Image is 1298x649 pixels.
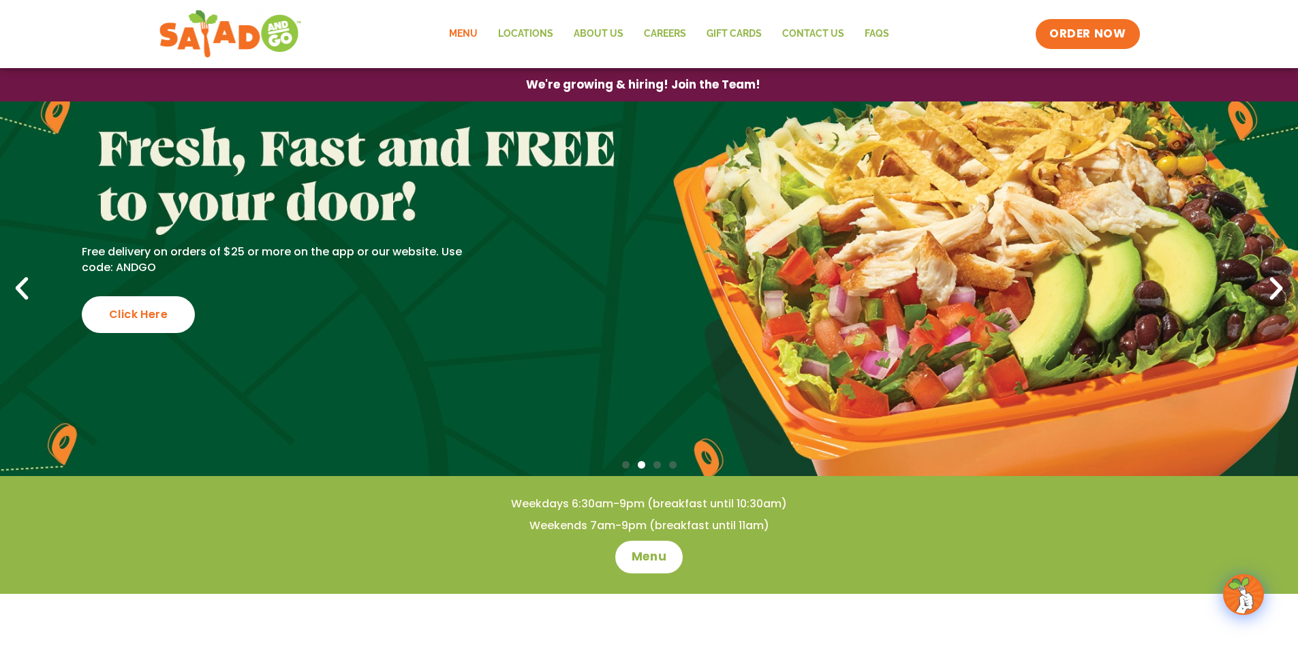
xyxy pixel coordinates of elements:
a: Careers [634,18,696,50]
span: ORDER NOW [1049,26,1126,42]
h4: Weekdays 6:30am-9pm (breakfast until 10:30am) [27,496,1271,511]
a: Locations [488,18,563,50]
span: We're growing & hiring! Join the Team! [526,79,760,91]
span: Go to slide 3 [653,461,661,469]
a: Menu [439,18,488,50]
a: About Us [563,18,634,50]
h4: Weekends 7am-9pm (breakfast until 11am) [27,518,1271,533]
p: Free delivery on orders of $25 or more on the app or our website. Use code: ANDGO [82,244,483,275]
img: wpChatIcon [1224,575,1263,614]
a: GIFT CARDS [696,18,772,50]
a: ORDER NOW [1036,19,1139,49]
span: Go to slide 2 [638,461,645,469]
a: We're growing & hiring! Join the Team! [506,69,781,101]
div: Previous slide [7,274,37,304]
a: Contact Us [772,18,854,50]
a: FAQs [854,18,899,50]
span: Go to slide 4 [669,461,677,469]
div: Next slide [1261,274,1291,304]
nav: Menu [439,18,899,50]
a: Menu [615,541,683,573]
img: new-SAG-logo-768×292 [159,7,303,61]
span: Go to slide 1 [622,461,630,469]
span: Menu [632,549,666,565]
div: Click Here [82,296,195,333]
